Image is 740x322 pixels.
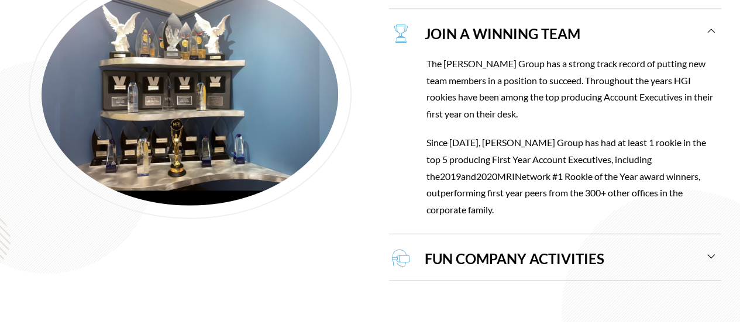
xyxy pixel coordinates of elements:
p: Since [DATE], [PERSON_NAME] Group has had at least 1 rookie in the top 5 producing First Year Acc... [426,134,721,219]
div: FUN COMPANY ACTIVITIES [412,237,715,280]
a: 2019 [440,171,461,182]
p: The [PERSON_NAME] Group has a strong track record of putting new team members in a position to su... [426,56,721,123]
div: JOIN A WINNING TEAM [412,12,715,55]
a: 2020 [476,171,497,182]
